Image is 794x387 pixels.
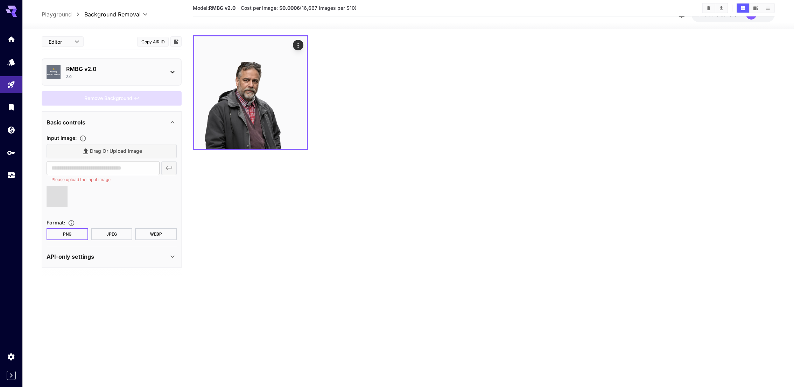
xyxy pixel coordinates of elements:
[77,135,89,142] button: Specifies the input image to be processed.
[52,68,55,71] span: ⚠️
[209,5,236,11] b: RMBG v2.0
[703,3,715,13] button: Clear Images
[7,171,15,180] div: Usage
[91,228,133,240] button: JPEG
[47,228,88,240] button: PNG
[50,71,57,73] span: Warning:
[173,37,179,46] button: Add to library
[293,40,303,50] div: Actions
[762,3,774,13] button: Show images in list view
[7,103,15,112] div: Library
[47,252,94,261] p: API-only settings
[47,248,177,265] div: API-only settings
[47,114,177,131] div: Basic controls
[237,4,239,12] p: ·
[51,176,155,183] p: Please upload the input image
[715,3,728,13] button: Download All
[84,10,141,19] span: Background Removal
[7,352,15,361] div: Settings
[7,58,15,66] div: Models
[193,5,236,11] span: Model:
[47,118,85,127] p: Basic controls
[47,62,177,82] div: ⚠️Warning:NSFW ContentRMBG v2.02.0
[7,78,15,87] div: Playground
[49,38,70,45] span: Editor
[47,220,65,225] span: Format :
[737,3,749,13] button: Show images in grid view
[702,3,728,13] div: Clear ImagesDownload All
[716,12,740,17] span: credits left
[135,228,177,240] button: WEBP
[42,10,72,19] a: Playground
[7,126,15,134] div: Wallet
[42,10,84,19] nav: breadcrumb
[736,3,775,13] div: Show images in grid viewShow images in video viewShow images in list view
[194,36,307,149] img: g9IZXN8+ZAFIQAAAABJRU5ErkJggg==
[47,73,60,76] span: NSFW Content
[698,12,716,17] span: $18.05
[7,148,15,157] div: API Keys
[750,3,762,13] button: Show images in video view
[65,220,78,227] button: Choose the file format for the output image.
[66,74,72,79] p: 2.0
[137,37,169,47] button: Copy AIR ID
[7,35,15,44] div: Home
[241,5,357,11] span: Cost per image: $ (16,667 images per $10)
[282,5,300,11] b: 0.0006
[47,135,77,141] span: Input Image :
[7,371,16,380] button: Expand sidebar
[66,65,163,73] p: RMBG v2.0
